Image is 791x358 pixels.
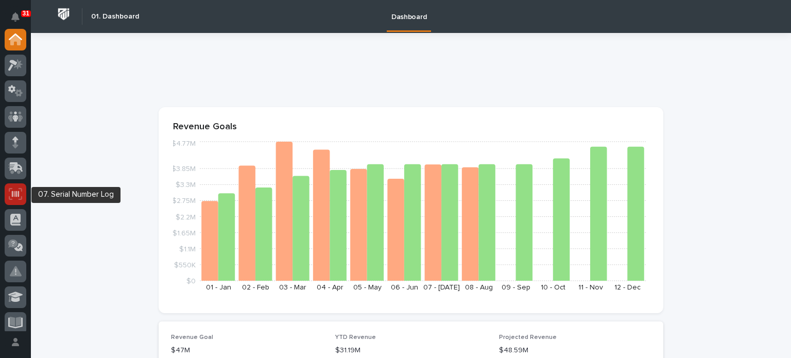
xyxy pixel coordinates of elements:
h2: 01. Dashboard [91,12,139,21]
text: 02 - Feb [242,284,269,291]
text: 09 - Sep [502,284,530,291]
p: $47M [171,345,323,356]
text: 12 - Dec [614,284,641,291]
text: 11 - Nov [578,284,603,291]
button: Notifications [5,6,26,28]
text: 04 - Apr [317,284,343,291]
tspan: $550K [174,261,196,268]
tspan: $4.77M [171,140,196,147]
text: 10 - Oct [541,284,565,291]
span: Projected Revenue [499,334,557,340]
p: Revenue Goals [173,122,649,133]
text: 01 - Jan [206,284,231,291]
img: Workspace Logo [54,5,73,24]
span: YTD Revenue [335,334,376,340]
tspan: $3.85M [171,165,196,173]
text: 03 - Mar [279,284,306,291]
p: $31.19M [335,345,487,356]
text: 06 - Jun [391,284,418,291]
tspan: $3.3M [176,181,196,189]
span: Revenue Goal [171,334,213,340]
text: 05 - May [353,284,382,291]
tspan: $2.75M [172,197,196,204]
p: $48.59M [499,345,651,356]
tspan: $2.2M [176,213,196,220]
p: 31 [23,10,29,17]
tspan: $1.1M [179,245,196,252]
div: Notifications31 [13,12,26,29]
tspan: $1.65M [173,229,196,236]
text: 08 - Aug [465,284,493,291]
tspan: $0 [186,278,196,285]
text: 07 - [DATE] [423,284,460,291]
